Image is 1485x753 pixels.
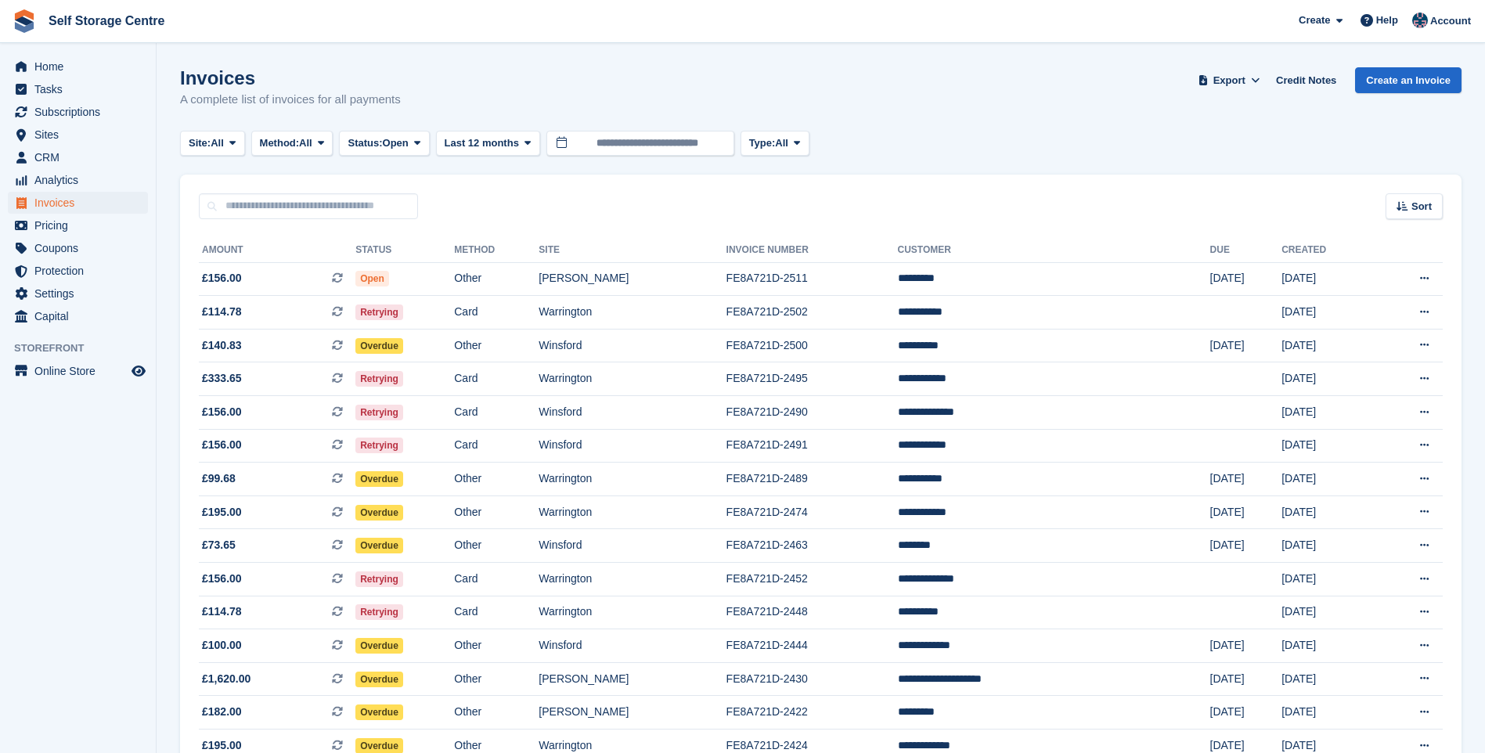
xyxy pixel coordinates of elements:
[1281,662,1375,696] td: [DATE]
[454,629,539,663] td: Other
[726,238,898,263] th: Invoice Number
[726,529,898,563] td: FE8A721D-2463
[34,101,128,123] span: Subscriptions
[34,214,128,236] span: Pricing
[189,135,211,151] span: Site:
[1281,296,1375,330] td: [DATE]
[726,429,898,463] td: FE8A721D-2491
[454,429,539,463] td: Card
[355,304,403,320] span: Retrying
[299,135,312,151] span: All
[8,78,148,100] a: menu
[1299,13,1330,28] span: Create
[1281,429,1375,463] td: [DATE]
[726,396,898,430] td: FE8A721D-2490
[1210,629,1282,663] td: [DATE]
[726,696,898,730] td: FE8A721D-2422
[1281,362,1375,396] td: [DATE]
[202,470,236,487] span: £99.68
[454,463,539,496] td: Other
[1195,67,1263,93] button: Export
[539,696,726,730] td: [PERSON_NAME]
[8,56,148,77] a: menu
[348,135,382,151] span: Status:
[539,396,726,430] td: Winsford
[454,296,539,330] td: Card
[180,131,245,157] button: Site: All
[726,362,898,396] td: FE8A721D-2495
[202,637,242,654] span: £100.00
[741,131,809,157] button: Type: All
[202,537,236,553] span: £73.65
[726,262,898,296] td: FE8A721D-2511
[202,370,242,387] span: £333.65
[1281,262,1375,296] td: [DATE]
[539,563,726,596] td: Warrington
[42,8,171,34] a: Self Storage Centre
[1376,13,1398,28] span: Help
[1281,629,1375,663] td: [DATE]
[726,563,898,596] td: FE8A721D-2452
[383,135,409,151] span: Open
[775,135,788,151] span: All
[454,529,539,563] td: Other
[199,238,355,263] th: Amount
[1210,662,1282,696] td: [DATE]
[1281,529,1375,563] td: [DATE]
[8,305,148,327] a: menu
[8,360,148,382] a: menu
[355,438,403,453] span: Retrying
[180,91,401,109] p: A complete list of invoices for all payments
[355,405,403,420] span: Retrying
[34,78,128,100] span: Tasks
[539,362,726,396] td: Warrington
[454,362,539,396] td: Card
[454,329,539,362] td: Other
[202,704,242,720] span: £182.00
[454,396,539,430] td: Card
[454,596,539,629] td: Card
[355,238,454,263] th: Status
[202,504,242,521] span: £195.00
[355,638,403,654] span: Overdue
[454,696,539,730] td: Other
[339,131,429,157] button: Status: Open
[34,169,128,191] span: Analytics
[355,371,403,387] span: Retrying
[13,9,36,33] img: stora-icon-8386f47178a22dfd0bd8f6a31ec36ba5ce8667c1dd55bd0f319d3a0aa187defe.svg
[1281,238,1375,263] th: Created
[726,596,898,629] td: FE8A721D-2448
[355,672,403,687] span: Overdue
[355,704,403,720] span: Overdue
[8,237,148,259] a: menu
[1210,262,1282,296] td: [DATE]
[445,135,519,151] span: Last 12 months
[202,671,251,687] span: £1,620.00
[1411,199,1432,214] span: Sort
[1281,495,1375,529] td: [DATE]
[260,135,300,151] span: Method:
[355,538,403,553] span: Overdue
[251,131,333,157] button: Method: All
[539,262,726,296] td: [PERSON_NAME]
[539,329,726,362] td: Winsford
[454,238,539,263] th: Method
[34,56,128,77] span: Home
[355,471,403,487] span: Overdue
[1210,463,1282,496] td: [DATE]
[1210,329,1282,362] td: [DATE]
[749,135,776,151] span: Type:
[34,305,128,327] span: Capital
[8,169,148,191] a: menu
[1210,495,1282,529] td: [DATE]
[726,296,898,330] td: FE8A721D-2502
[726,495,898,529] td: FE8A721D-2474
[355,505,403,521] span: Overdue
[34,146,128,168] span: CRM
[454,662,539,696] td: Other
[8,283,148,304] a: menu
[539,529,726,563] td: Winsford
[34,237,128,259] span: Coupons
[454,495,539,529] td: Other
[454,563,539,596] td: Card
